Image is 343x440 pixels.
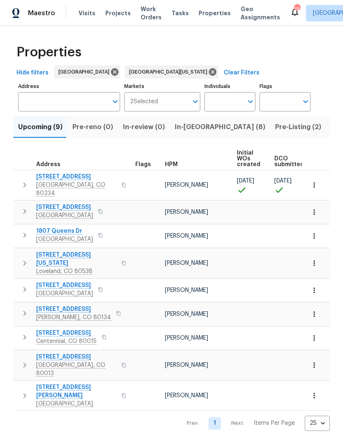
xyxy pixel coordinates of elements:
span: [PERSON_NAME] [165,260,208,266]
span: [PERSON_NAME] [165,209,208,215]
span: Hide filters [16,68,49,78]
span: [PERSON_NAME] [165,311,208,317]
span: Clear Filters [224,68,260,78]
label: Individuals [204,84,255,89]
button: Open [300,96,311,107]
div: [GEOGRAPHIC_DATA][US_STATE] [125,65,218,79]
span: Pre-Listing (2) [275,121,321,133]
a: Goto page 1 [209,417,221,430]
button: Open [109,96,121,107]
span: 2 Selected [130,98,158,105]
span: Visits [79,9,95,17]
button: Open [245,96,256,107]
div: 19 [294,5,300,13]
p: Items Per Page [254,419,295,427]
label: Address [18,84,120,89]
span: Address [36,162,60,167]
span: [PERSON_NAME] [165,287,208,293]
span: Tasks [171,10,189,16]
span: [GEOGRAPHIC_DATA][US_STATE] [129,68,211,76]
button: Clear Filters [220,65,263,81]
span: Initial WOs created [237,150,260,167]
span: In-[GEOGRAPHIC_DATA] (8) [175,121,265,133]
span: Work Orders [141,5,162,21]
span: Properties [199,9,231,17]
div: [GEOGRAPHIC_DATA] [54,65,120,79]
nav: Pagination Navigation [179,416,330,431]
span: [PERSON_NAME] [165,393,208,398]
label: Flags [260,84,311,89]
span: Maestro [28,9,55,17]
span: [PERSON_NAME] [165,335,208,341]
span: Flags [135,162,151,167]
span: [PERSON_NAME] [165,182,208,188]
div: 25 [305,412,330,434]
span: Pre-reno (0) [72,121,113,133]
button: Hide filters [13,65,52,81]
span: Properties [16,48,81,56]
span: [GEOGRAPHIC_DATA] [58,68,113,76]
span: In-review (0) [123,121,165,133]
span: DCO submitted [274,156,304,167]
span: Upcoming (9) [18,121,63,133]
span: [PERSON_NAME] [165,362,208,368]
span: [PERSON_NAME] [165,233,208,239]
span: [DATE] [274,178,292,184]
button: Open [190,96,201,107]
span: Geo Assignments [241,5,280,21]
label: Markets [124,84,201,89]
span: HPM [165,162,178,167]
span: [DATE] [237,178,254,184]
span: Projects [105,9,131,17]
